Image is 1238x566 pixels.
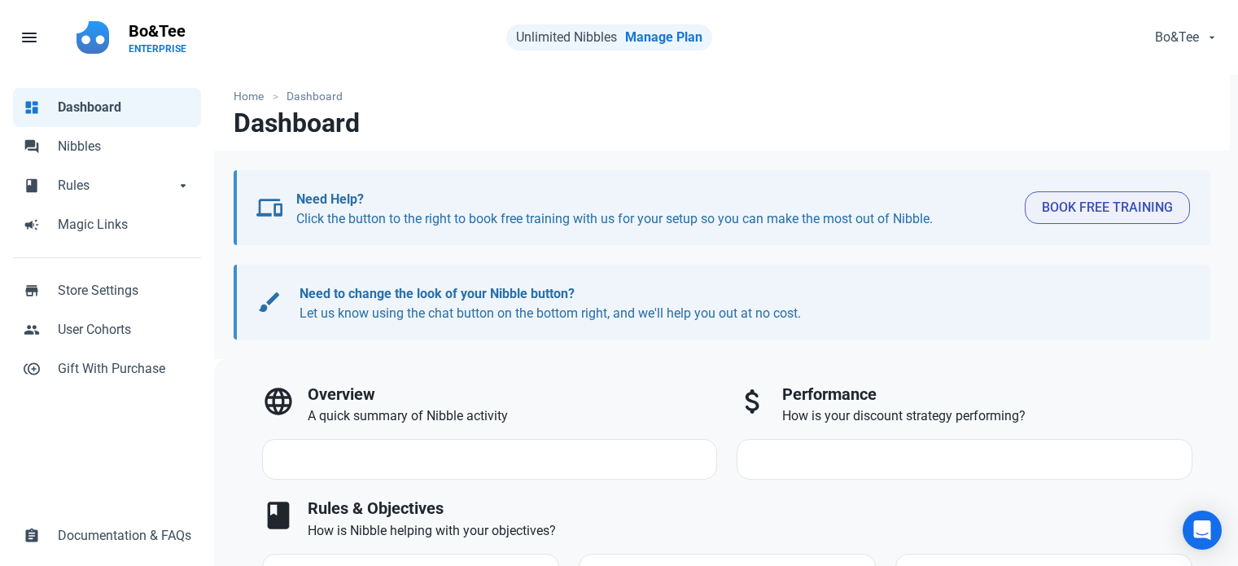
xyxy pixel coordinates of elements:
a: assignmentDocumentation & FAQs [13,516,201,555]
a: Bo&TeeENTERPRISE [119,13,196,62]
span: Bo&Tee [1155,28,1199,47]
a: control_point_duplicateGift With Purchase [13,349,201,388]
span: brush [256,289,282,315]
span: User Cohorts [58,320,191,340]
span: devices [256,195,282,221]
a: storeStore Settings [13,271,201,310]
span: Store Settings [58,281,191,301]
h1: Dashboard [234,108,360,138]
span: dashboard [24,98,40,114]
p: Click the button to the right to book free training with us for your setup so you can make the mo... [296,190,1012,229]
button: Bo&Tee [1141,21,1228,54]
span: Rules [58,176,175,195]
span: control_point_duplicate [24,359,40,375]
a: dashboardDashboard [13,88,201,127]
span: Documentation & FAQs [58,526,191,546]
span: attach_money [737,385,769,418]
p: How is Nibble helping with your objectives? [308,521,1192,541]
span: language [262,385,295,418]
b: Need Help? [296,191,364,207]
span: campaign [24,215,40,231]
a: bookRulesarrow_drop_down [13,166,201,205]
span: Magic Links [58,215,191,235]
a: campaignMagic Links [13,205,201,244]
p: Bo&Tee [129,20,186,42]
button: Book Free Training [1025,191,1190,224]
p: Let us know using the chat button on the bottom right, and we'll help you out at no cost. [300,284,1175,323]
p: How is your discount strategy performing? [782,406,1192,426]
p: ENTERPRISE [129,42,186,55]
span: Dashboard [58,98,191,117]
p: A quick summary of Nibble activity [308,406,718,426]
nav: breadcrumbs [214,75,1230,108]
span: arrow_drop_down [175,176,191,192]
a: forumNibbles [13,127,201,166]
span: book [262,499,295,532]
span: Nibbles [58,137,191,156]
span: store [24,281,40,297]
h3: Rules & Objectives [308,499,1192,518]
span: assignment [24,526,40,542]
span: book [24,176,40,192]
b: Need to change the look of your Nibble button? [300,286,575,301]
a: Manage Plan [625,29,702,45]
span: forum [24,137,40,153]
a: Home [234,88,272,105]
h3: Performance [782,385,1192,404]
a: peopleUser Cohorts [13,310,201,349]
span: people [24,320,40,336]
span: Gift With Purchase [58,359,191,379]
div: Open Intercom Messenger [1183,511,1222,550]
span: Unlimited Nibbles [516,29,617,45]
span: Book Free Training [1042,198,1173,217]
span: menu [20,28,39,47]
h3: Overview [308,385,718,404]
